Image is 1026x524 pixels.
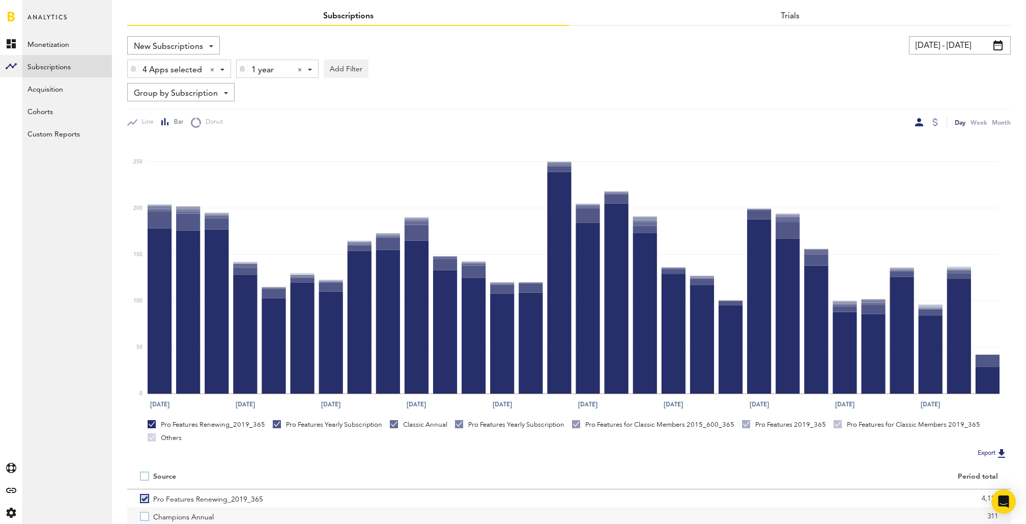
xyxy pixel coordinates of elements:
text: 0 [139,392,142,397]
div: Open Intercom Messenger [991,489,1016,514]
a: Cohorts [22,100,112,122]
text: 50 [136,345,142,350]
text: 250 [133,159,142,164]
div: Classic Annual [390,420,447,429]
div: Delete [128,60,139,77]
div: Month [992,117,1011,128]
text: [DATE] [836,400,855,409]
text: [DATE] [150,400,169,409]
button: Add Filter [324,60,368,78]
img: trash_awesome_blue.svg [130,65,136,72]
a: Custom Reports [22,122,112,145]
text: 150 [133,252,142,257]
a: Acquisition [22,77,112,100]
span: Donut [201,118,223,127]
div: Pro Features Yearly Subscription [455,420,564,429]
span: New Subscriptions [134,38,203,56]
div: Others [148,433,182,443]
a: Monetization [22,33,112,55]
text: [DATE] [236,400,255,409]
div: Source [153,473,176,481]
a: Trials [781,12,800,20]
span: Line [137,118,154,127]
text: [DATE] [321,400,340,409]
span: Group by Subscription [134,85,218,102]
span: Bar [169,118,183,127]
text: [DATE] [407,400,426,409]
div: 4,113 [582,491,998,506]
span: Pro Features Renewing_2019_365 [153,489,263,507]
div: Day [955,117,965,128]
text: 100 [133,298,142,304]
button: Export [975,447,1011,460]
a: Subscriptions [323,12,374,20]
div: Pro Features Renewing_2019_365 [148,420,265,429]
text: [DATE] [493,400,512,409]
img: trash_awesome_blue.svg [239,65,245,72]
text: [DATE] [664,400,683,409]
span: Analytics [27,11,68,33]
div: 311 [582,509,998,524]
div: Pro Features Yearly Subscription [273,420,382,429]
text: [DATE] [750,400,769,409]
div: Delete [237,60,248,77]
text: 200 [133,206,142,211]
span: 1 year [251,62,290,79]
div: Clear [210,68,214,72]
span: Support [21,7,58,16]
div: Period total [582,473,998,481]
img: Export [995,447,1008,459]
text: [DATE] [579,400,598,409]
div: Pro Features 2019_365 [742,420,826,429]
div: Week [971,117,987,128]
div: Pro Features for Classic Members 2015_600_365 [572,420,734,429]
div: Pro Features for Classic Members 2019_365 [834,420,980,429]
text: [DATE] [921,400,940,409]
div: Clear [298,68,302,72]
span: 4 Apps selected [142,62,202,79]
a: Subscriptions [22,55,112,77]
